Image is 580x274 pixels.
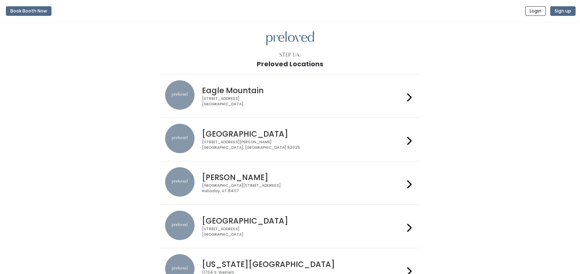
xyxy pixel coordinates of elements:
[165,211,195,240] img: preloved location
[202,86,404,95] h4: Eagle Mountain
[165,167,195,197] img: preloved location
[202,96,404,107] div: [STREET_ADDRESS] [GEOGRAPHIC_DATA]
[202,173,404,182] h4: [PERSON_NAME]
[257,60,323,68] h1: Preloved Locations
[202,130,404,138] h4: [GEOGRAPHIC_DATA]
[202,226,404,237] div: [STREET_ADDRESS] [GEOGRAPHIC_DATA]
[165,211,415,242] a: preloved location [GEOGRAPHIC_DATA] [STREET_ADDRESS][GEOGRAPHIC_DATA]
[6,3,51,19] a: Book Booth Now
[550,6,576,16] button: Sign up
[202,140,404,150] div: [STREET_ADDRESS][PERSON_NAME] [GEOGRAPHIC_DATA], [GEOGRAPHIC_DATA] 62025
[6,6,51,16] button: Book Booth Now
[202,260,404,268] h4: [US_STATE][GEOGRAPHIC_DATA]
[279,51,301,59] div: Step 1/4:
[165,80,195,110] img: preloved location
[165,80,415,112] a: preloved location Eagle Mountain [STREET_ADDRESS][GEOGRAPHIC_DATA]
[266,31,314,46] img: preloved logo
[202,217,404,225] h4: [GEOGRAPHIC_DATA]
[202,183,404,194] div: [GEOGRAPHIC_DATA][STREET_ADDRESS] Holladay, UT 84117
[165,124,415,155] a: preloved location [GEOGRAPHIC_DATA] [STREET_ADDRESS][PERSON_NAME][GEOGRAPHIC_DATA], [GEOGRAPHIC_D...
[525,6,546,16] button: Login
[165,124,195,153] img: preloved location
[165,167,415,199] a: preloved location [PERSON_NAME] [GEOGRAPHIC_DATA][STREET_ADDRESS]Holladay, UT 84117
